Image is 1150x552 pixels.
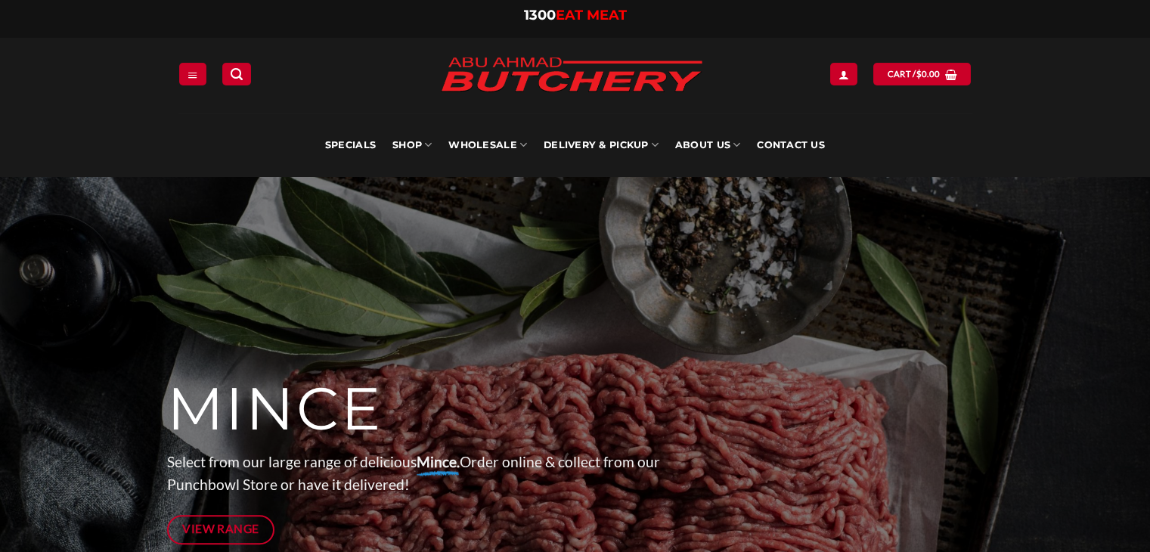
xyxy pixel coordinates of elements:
[325,113,376,177] a: Specials
[873,63,971,85] a: View cart
[757,113,825,177] a: Contact Us
[392,113,432,177] a: SHOP
[448,113,527,177] a: Wholesale
[675,113,740,177] a: About Us
[544,113,659,177] a: Delivery & Pickup
[524,7,627,23] a: 1300EAT MEAT
[830,63,857,85] a: Login
[916,67,922,81] span: $
[556,7,627,23] span: EAT MEAT
[916,69,941,79] bdi: 0.00
[182,519,259,538] span: View Range
[428,47,715,104] img: Abu Ahmad Butchery
[888,67,941,81] span: Cart /
[167,453,660,494] span: Select from our large range of delicious Order online & collect from our Punchbowl Store or have ...
[222,63,251,85] a: Search
[179,63,206,85] a: Menu
[167,373,383,445] span: MINCE
[167,515,275,544] a: View Range
[524,7,556,23] span: 1300
[417,453,460,470] strong: Mince.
